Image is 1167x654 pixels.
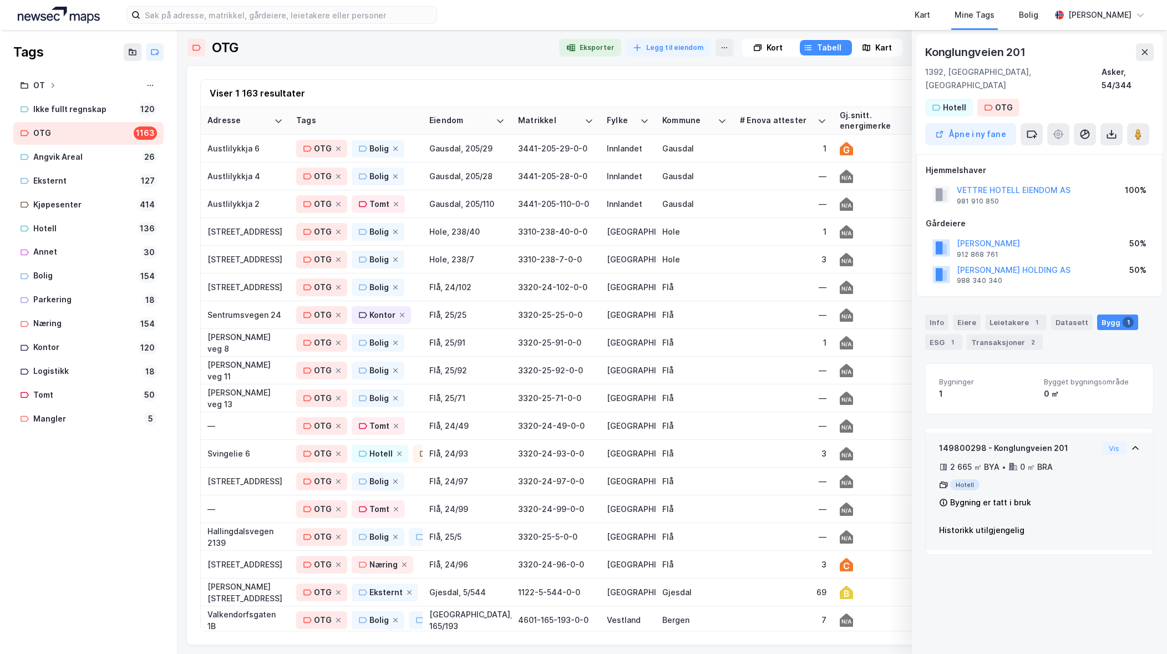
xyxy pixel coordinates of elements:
[662,226,727,237] div: Hole
[33,126,129,140] div: OTG
[314,336,332,349] div: OTG
[518,226,593,237] div: 3310-238-40-0-0
[207,359,283,382] div: [PERSON_NAME] veg 11
[207,420,283,432] div: —
[767,41,783,54] div: Kort
[518,420,593,432] div: 3320-24-49-0-0
[13,312,164,335] a: Næring154
[939,387,1035,400] div: 1
[138,198,157,211] div: 414
[740,503,826,515] div: —
[662,170,727,182] div: Gausdal
[1123,317,1134,328] div: 1
[607,392,649,404] div: [GEOGRAPHIC_DATA]
[314,586,332,599] div: OTG
[429,531,505,543] div: Flå, 25/5
[662,281,727,293] div: Flå
[607,254,649,265] div: [GEOGRAPHIC_DATA]
[518,198,593,210] div: 3441-205-110-0-0
[33,388,138,402] div: Tomt
[955,8,995,22] div: Mine Tags
[33,222,133,236] div: Hotell
[143,365,157,378] div: 18
[13,98,164,121] a: Ikke fullt regnskap120
[138,222,157,235] div: 136
[138,317,157,331] div: 154
[957,276,1002,285] div: 988 340 340
[1002,463,1006,472] div: •
[518,115,580,126] div: Matrikkel
[314,170,332,183] div: OTG
[369,586,403,599] div: Eksternt
[207,525,283,549] div: Hallingdalsvegen 2139
[207,170,283,182] div: Austlilykkja 4
[607,614,649,626] div: Vestland
[429,364,505,376] div: Flå, 25/92
[740,115,813,126] div: # Enova attester
[925,65,1102,92] div: 1392, [GEOGRAPHIC_DATA], [GEOGRAPHIC_DATA]
[13,170,164,192] a: Eksternt127
[740,143,826,154] div: 1
[607,559,649,570] div: [GEOGRAPHIC_DATA]
[13,43,43,61] div: Tags
[429,254,505,265] div: Hole, 238/7
[607,364,649,376] div: [GEOGRAPHIC_DATA]
[429,337,505,348] div: Flå, 25/91
[925,315,948,330] div: Info
[33,364,139,378] div: Logistikk
[13,384,164,407] a: Tomt50
[143,293,157,307] div: 18
[518,448,593,459] div: 3320-24-93-0-0
[429,143,505,154] div: Gausdal, 205/29
[518,475,593,487] div: 3320-24-97-0-0
[138,103,157,116] div: 120
[662,475,727,487] div: Flå
[296,115,416,126] div: Tags
[429,170,505,182] div: Gausdal, 205/28
[314,225,332,239] div: OTG
[518,503,593,515] div: 3320-24-99-0-0
[314,364,332,377] div: OTG
[662,586,727,598] div: Gjesdal
[429,448,505,459] div: Flå, 24/93
[607,170,649,182] div: Innlandet
[33,245,137,259] div: Annet
[140,7,437,23] input: Søk på adresse, matrikkel, gårdeiere, leietakere eller personer
[967,334,1043,350] div: Transaksjoner
[207,198,283,210] div: Austlilykkja 2
[607,309,649,321] div: [GEOGRAPHIC_DATA]
[314,281,332,294] div: OTG
[740,614,826,626] div: 7
[740,281,826,293] div: —
[926,164,1153,177] div: Hjemmelshaver
[1125,184,1146,197] div: 100%
[607,281,649,293] div: [GEOGRAPHIC_DATA]
[840,110,913,131] div: Gj.snitt. energimerke
[33,341,134,354] div: Kontor
[740,448,826,459] div: 3
[518,170,593,182] div: 3441-205-28-0-0
[985,315,1047,330] div: Leietakere
[429,226,505,237] div: Hole, 238/40
[33,79,45,93] div: OT
[207,331,283,354] div: [PERSON_NAME] veg 8
[662,614,727,626] div: Bergen
[740,309,826,321] div: —
[429,609,505,632] div: [GEOGRAPHIC_DATA], 165/193
[607,226,649,237] div: [GEOGRAPHIC_DATA]
[314,558,332,571] div: OTG
[369,225,389,239] div: Bolig
[207,254,283,265] div: [STREET_ADDRESS]
[607,420,649,432] div: [GEOGRAPHIC_DATA]
[607,143,649,154] div: Innlandet
[939,377,1035,387] span: Bygninger
[607,586,649,598] div: [GEOGRAPHIC_DATA]
[740,586,826,598] div: 69
[926,217,1153,230] div: Gårdeiere
[33,103,134,116] div: Ikke fullt regnskap
[33,198,133,212] div: Kjøpesenter
[817,41,841,54] div: Tabell
[429,586,505,598] div: Gjesdal, 5/544
[429,309,505,321] div: Flå, 25/25
[1020,460,1053,474] div: 0 ㎡ BRA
